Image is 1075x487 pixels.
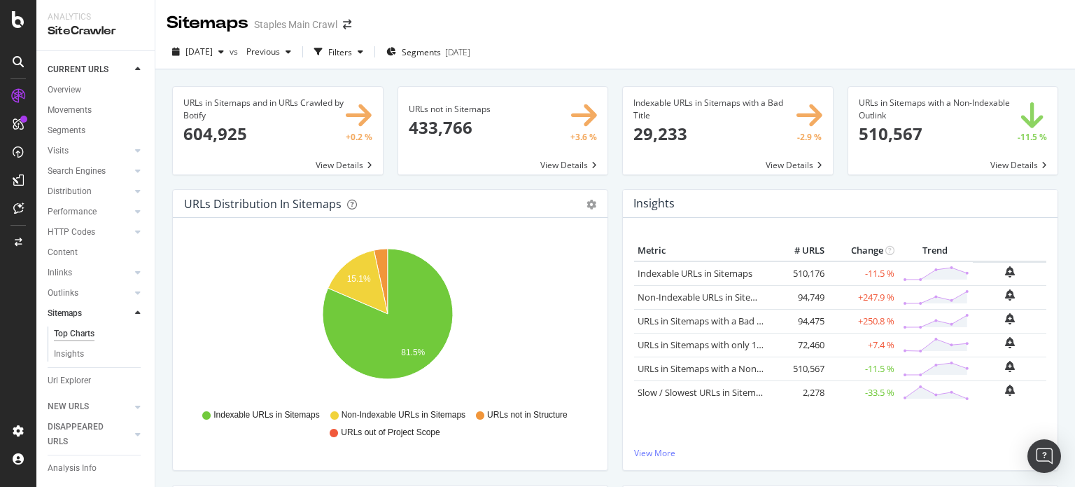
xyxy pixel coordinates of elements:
[48,286,131,301] a: Outlinks
[48,62,131,77] a: CURRENT URLS
[54,327,94,341] div: Top Charts
[1005,289,1015,301] div: bell-plus
[638,315,831,327] a: URLs in Sitemaps with a Bad HTTP Status Code
[48,266,131,280] a: Inlinks
[48,184,92,199] div: Distribution
[828,333,898,357] td: +7.4 %
[828,380,898,404] td: -33.5 %
[328,46,352,58] div: Filters
[1005,337,1015,348] div: bell-plus
[341,427,440,439] span: URLs out of Project Scope
[48,461,145,476] a: Analysis Info
[309,41,369,63] button: Filters
[638,291,773,303] a: Non-Indexable URLs in Sitemaps
[828,309,898,333] td: +250.8 %
[48,245,145,260] a: Content
[48,11,143,23] div: Analytics
[48,103,145,118] a: Movements
[828,240,898,261] th: Change
[48,83,145,97] a: Overview
[230,46,241,57] span: vs
[48,62,108,77] div: CURRENT URLS
[828,261,898,286] td: -11.5 %
[48,399,131,414] a: NEW URLS
[638,338,811,351] a: URLs in Sitemaps with only 1 Follow Inlink
[254,18,337,32] div: Staples Main Crawl
[772,357,828,380] td: 510,567
[772,333,828,357] td: 72,460
[638,267,752,280] a: Indexable URLs in Sitemaps
[898,240,973,261] th: Trend
[1005,266,1015,277] div: bell-plus
[634,447,1046,459] a: View More
[48,420,118,449] div: DISAPPEARED URLS
[401,348,425,358] text: 81.5%
[48,420,131,449] a: DISAPPEARED URLS
[48,225,95,240] div: HTTP Codes
[402,46,441,58] span: Segments
[185,46,213,57] span: 2025 Sep. 5th
[828,285,898,309] td: +247.9 %
[1005,361,1015,372] div: bell-plus
[48,373,145,388] a: Url Explorer
[48,23,143,39] div: SiteCrawler
[634,240,772,261] th: Metric
[48,394,123,409] div: Explorer Bookmarks
[638,386,771,399] a: Slow / Slowest URLs in Sitemaps
[241,46,280,57] span: Previous
[48,103,92,118] div: Movements
[445,46,470,58] div: [DATE]
[48,123,145,138] a: Segments
[48,461,97,476] div: Analysis Info
[1005,313,1015,324] div: bell-plus
[213,409,319,421] span: Indexable URLs in Sitemaps
[633,194,675,213] h4: Insights
[184,197,342,211] div: URLs Distribution in Sitemaps
[48,225,131,240] a: HTTP Codes
[638,362,834,375] a: URLs in Sitemaps with a Non-Indexable Outlink
[347,274,371,284] text: 15.1%
[48,286,78,301] div: Outlinks
[167,11,248,35] div: Sitemaps
[342,409,465,421] span: Non-Indexable URLs in Sitemaps
[1027,439,1061,473] div: Open Intercom Messenger
[241,41,297,63] button: Previous
[48,164,131,179] a: Search Engines
[48,83,81,97] div: Overview
[48,123,85,138] div: Segments
[54,327,145,341] a: Top Charts
[48,266,72,280] div: Inlinks
[487,409,568,421] span: URLs not in Structure
[54,347,84,362] div: Insights
[48,394,145,409] a: Explorer Bookmarks
[828,357,898,380] td: -11.5 %
[184,240,591,403] svg: A chart.
[167,41,230,63] button: [DATE]
[772,380,828,404] td: 2,278
[48,306,131,321] a: Sitemaps
[48,205,131,219] a: Performance
[48,184,131,199] a: Distribution
[48,144,131,158] a: Visits
[48,245,78,260] div: Content
[48,373,91,388] div: Url Explorer
[772,240,828,261] th: # URLS
[772,285,828,309] td: 94,749
[772,309,828,333] td: 94,475
[343,20,351,29] div: arrow-right-arrow-left
[54,347,145,362] a: Insights
[48,144,69,158] div: Visits
[772,261,828,286] td: 510,176
[48,205,97,219] div: Performance
[48,399,89,414] div: NEW URLS
[48,164,106,179] div: Search Engines
[48,306,82,321] div: Sitemaps
[381,41,476,63] button: Segments[DATE]
[1005,385,1015,396] div: bell-plus
[586,200,596,210] div: gear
